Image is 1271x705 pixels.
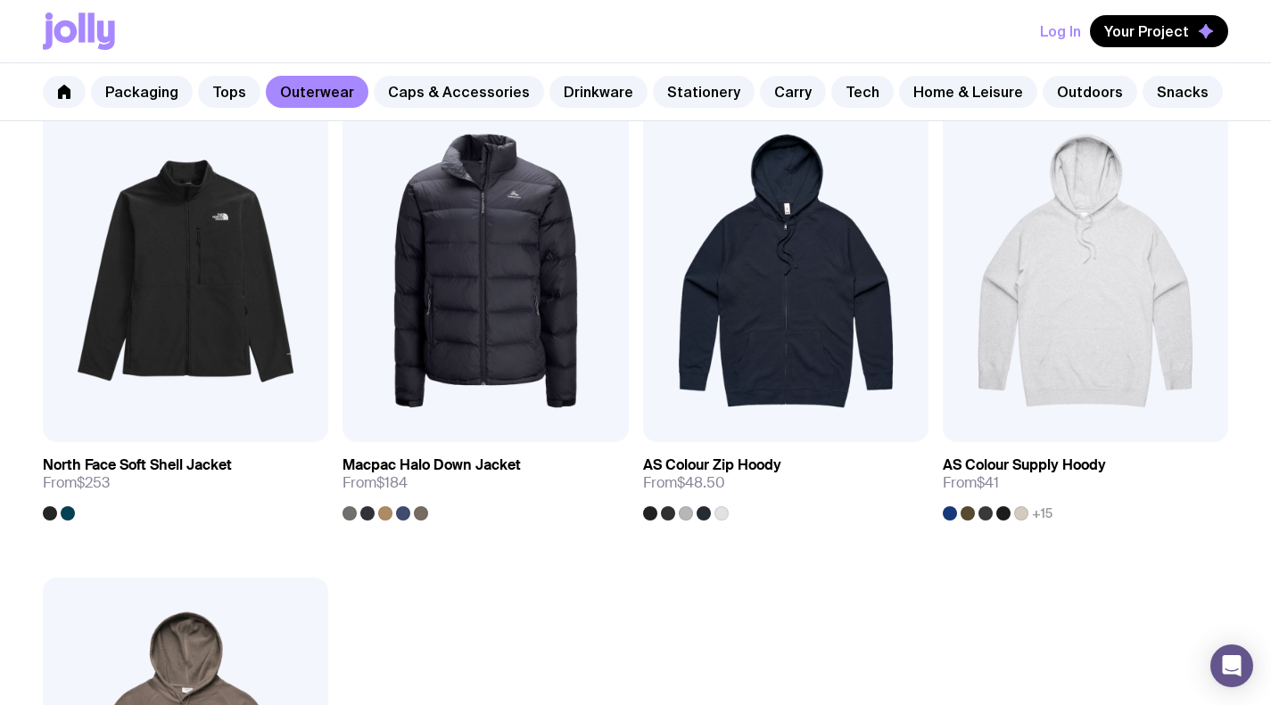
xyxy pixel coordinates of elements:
a: Stationery [653,76,755,108]
a: Tech [831,76,894,108]
span: From [343,474,408,492]
div: Open Intercom Messenger [1210,644,1253,687]
span: $41 [977,473,999,492]
a: AS Colour Supply HoodyFrom$41+15 [943,442,1228,521]
h3: North Face Soft Shell Jacket [43,456,232,474]
a: Packaging [91,76,193,108]
a: Carry [760,76,826,108]
a: Outdoors [1043,76,1137,108]
a: Drinkware [549,76,648,108]
a: Caps & Accessories [374,76,544,108]
span: +15 [1032,506,1052,521]
a: Snacks [1143,76,1223,108]
span: $253 [77,473,110,492]
h3: Macpac Halo Down Jacket [343,456,521,474]
span: From [943,474,999,492]
span: $48.50 [677,473,725,492]
a: North Face Soft Shell JacketFrom$253 [43,442,328,521]
span: $184 [376,473,408,492]
button: Your Project [1090,15,1228,47]
h3: AS Colour Zip Hoody [643,456,781,474]
span: From [43,474,110,492]
h3: AS Colour Supply Hoody [943,456,1106,474]
a: Macpac Halo Down JacketFrom$184 [343,442,628,521]
span: From [643,474,725,492]
a: Tops [198,76,260,108]
a: Outerwear [266,76,368,108]
span: Your Project [1104,22,1189,40]
a: Home & Leisure [899,76,1037,108]
button: Log In [1040,15,1081,47]
a: AS Colour Zip HoodyFrom$48.50 [643,442,928,521]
